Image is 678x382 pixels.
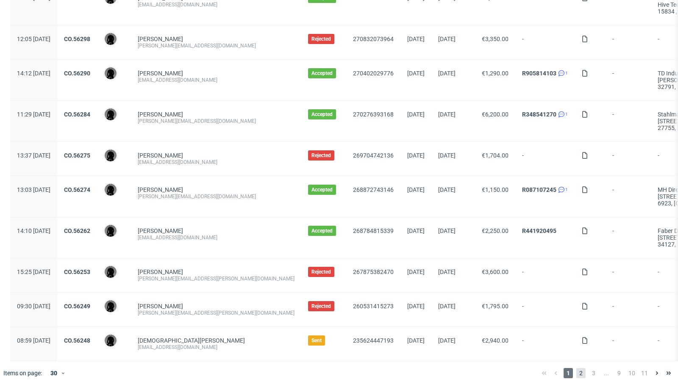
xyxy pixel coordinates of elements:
span: [DATE] [438,186,456,193]
span: Rejected [311,36,331,42]
a: 267875382470 [353,269,394,275]
span: 1 [565,111,568,118]
span: [DATE] [438,70,456,77]
span: 09:30 [DATE] [17,303,50,310]
span: - [612,227,644,248]
img: Dawid Urbanowicz [105,335,117,346]
span: Sent [311,337,322,344]
span: 2 [576,368,586,378]
a: [PERSON_NAME] [138,227,183,234]
span: 1 [565,186,568,193]
span: €3,600.00 [482,269,508,275]
img: Dawid Urbanowicz [105,266,117,278]
img: Dawid Urbanowicz [105,149,117,161]
a: CO.56248 [64,337,90,344]
a: CO.56298 [64,36,90,42]
a: [PERSON_NAME] [138,111,183,118]
div: [EMAIL_ADDRESS][DOMAIN_NAME] [138,159,295,166]
a: R905814103 [522,70,556,77]
span: 9 [614,368,624,378]
div: 30 [45,367,61,379]
span: - [612,269,644,282]
span: 14:12 [DATE] [17,70,50,77]
span: [DATE] [438,337,456,344]
a: 268872743146 [353,186,394,193]
a: CO.56274 [64,186,90,193]
div: [EMAIL_ADDRESS][DOMAIN_NAME] [138,1,295,8]
a: 260531415273 [353,303,394,310]
span: [DATE] [438,36,456,42]
div: [PERSON_NAME][EMAIL_ADDRESS][DOMAIN_NAME] [138,42,295,49]
span: Accepted [311,186,333,193]
a: R441920495 [522,227,556,234]
span: - [522,303,568,316]
span: [DATE] [438,269,456,275]
a: [DEMOGRAPHIC_DATA][PERSON_NAME] [138,337,245,344]
a: 1 [556,70,568,77]
div: [PERSON_NAME][EMAIL_ADDRESS][PERSON_NAME][DOMAIN_NAME] [138,310,295,316]
span: - [522,269,568,282]
span: [DATE] [407,186,425,193]
a: 235624447193 [353,337,394,344]
span: [DATE] [438,111,456,118]
span: ... [602,368,611,378]
a: [PERSON_NAME] [138,269,183,275]
span: Accepted [311,70,333,77]
div: [EMAIL_ADDRESS][DOMAIN_NAME] [138,234,295,241]
span: Rejected [311,269,331,275]
span: - [612,303,644,316]
a: CO.56262 [64,227,90,234]
span: - [522,36,568,49]
a: [PERSON_NAME] [138,36,183,42]
span: [DATE] [407,269,425,275]
span: - [522,152,568,166]
a: [PERSON_NAME] [138,152,183,159]
span: Accepted [311,227,333,234]
span: [DATE] [407,70,425,77]
span: - [612,111,644,131]
span: [DATE] [407,337,425,344]
a: 270402029776 [353,70,394,77]
span: [DATE] [438,152,456,159]
span: €3,350.00 [482,36,508,42]
span: [DATE] [407,111,425,118]
span: 12:05 [DATE] [17,36,50,42]
a: CO.56290 [64,70,90,77]
span: Accepted [311,111,333,118]
a: 270832073964 [353,36,394,42]
div: [EMAIL_ADDRESS][DOMAIN_NAME] [138,344,295,351]
div: [PERSON_NAME][EMAIL_ADDRESS][DOMAIN_NAME] [138,193,295,200]
a: R087107245 [522,186,556,193]
a: 1 [556,186,568,193]
a: CO.56249 [64,303,90,310]
span: - [612,36,644,49]
span: - [612,337,644,351]
span: [DATE] [407,227,425,234]
span: [DATE] [407,303,425,310]
a: CO.56253 [64,269,90,275]
span: €2,250.00 [482,227,508,234]
span: - [612,70,644,90]
span: - [612,186,644,207]
span: 3 [589,368,598,378]
a: 1 [556,111,568,118]
span: €1,795.00 [482,303,508,310]
span: [DATE] [438,227,456,234]
span: Items on page: [3,369,42,377]
span: [DATE] [438,303,456,310]
img: Dawid Urbanowicz [105,67,117,79]
img: Dawid Urbanowicz [105,300,117,312]
span: €2,940.00 [482,337,508,344]
span: - [612,152,644,166]
img: Dawid Urbanowicz [105,108,117,120]
a: R348541270 [522,111,556,118]
span: [DATE] [407,36,425,42]
span: €1,704.00 [482,152,508,159]
a: [PERSON_NAME] [138,303,183,310]
img: Dawid Urbanowicz [105,225,117,237]
span: €1,150.00 [482,186,508,193]
span: 08:59 [DATE] [17,337,50,344]
div: [EMAIL_ADDRESS][DOMAIN_NAME] [138,77,295,83]
img: Dawid Urbanowicz [105,33,117,45]
span: 11 [640,368,649,378]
